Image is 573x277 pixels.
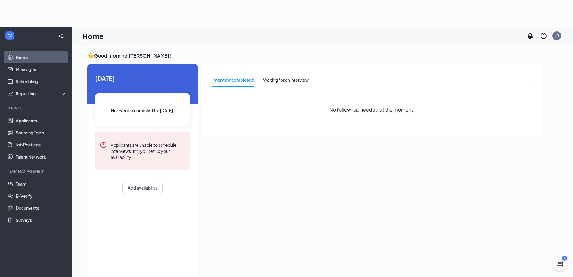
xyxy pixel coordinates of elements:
[16,202,67,214] a: Documents
[16,127,67,139] a: Sourcing Tools
[16,63,67,75] a: Messages
[16,178,67,190] a: Team
[87,52,540,59] h3: 👋 Good morning, [PERSON_NAME] !
[16,75,67,87] a: Scheduling
[16,214,67,226] a: Surveys
[562,256,567,261] div: 1
[16,115,67,127] a: Applicants
[111,107,174,114] span: No events scheduled for [DATE] .
[16,190,67,202] a: E-Verify
[527,32,534,39] svg: Notifications
[95,74,190,83] span: [DATE]
[16,151,67,163] a: Talent Network
[7,169,66,174] div: Team Management
[100,141,107,149] svg: Error
[82,31,104,41] h1: Home
[16,139,67,151] a: Job Postings
[16,51,67,63] a: Home
[555,33,559,38] div: JR
[329,106,413,113] span: No follow-up needed at the moment
[58,33,64,39] svg: Collapse
[212,77,254,83] div: Interview completed
[16,90,67,96] div: Reporting
[7,105,66,111] div: Hiring
[7,33,13,39] svg: WorkstreamLogo
[122,182,163,194] button: Add availability
[7,90,13,96] svg: Analysis
[540,32,547,39] svg: QuestionInfo
[263,77,309,83] div: Waiting for an interview
[111,141,185,160] div: Applicants are unable to schedule interviews until you set up your availability.
[553,257,567,271] iframe: Intercom live chat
